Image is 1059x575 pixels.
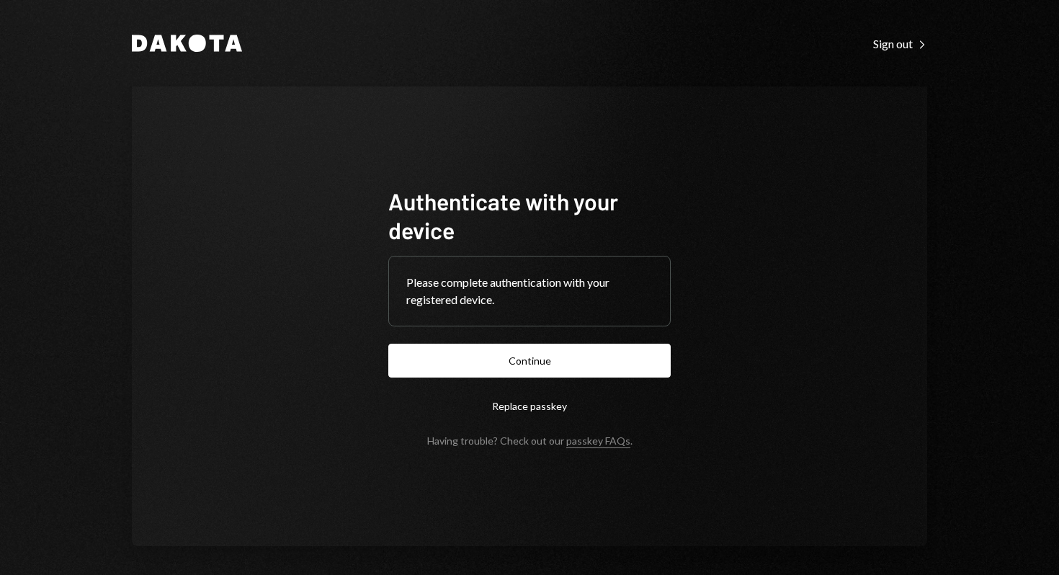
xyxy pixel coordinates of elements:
button: Replace passkey [388,389,671,423]
div: Please complete authentication with your registered device. [406,274,653,308]
div: Having trouble? Check out our . [427,434,633,447]
button: Continue [388,344,671,378]
a: Sign out [873,35,927,51]
div: Sign out [873,37,927,51]
h1: Authenticate with your device [388,187,671,244]
a: passkey FAQs [566,434,630,448]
